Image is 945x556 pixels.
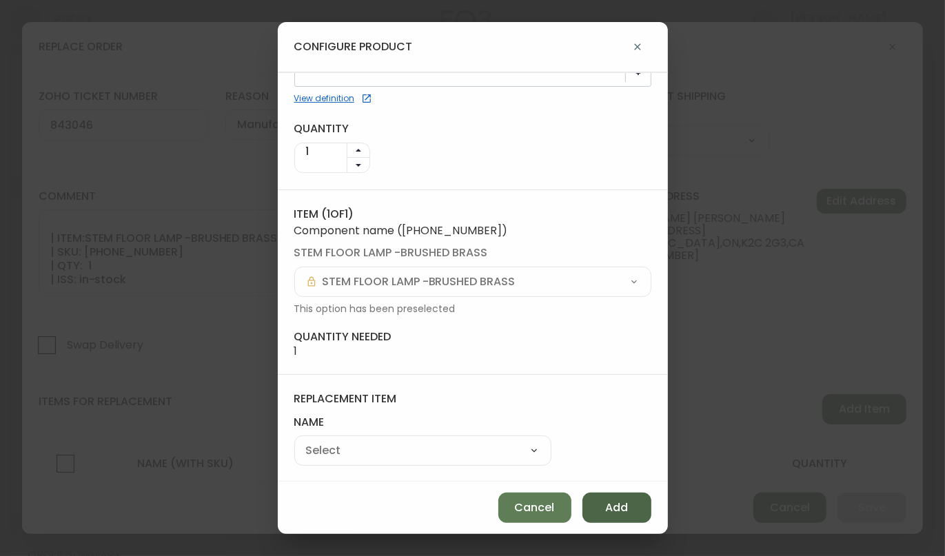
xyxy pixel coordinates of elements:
label: name [294,415,551,430]
label: stem floor lamp -brushed brass [294,245,651,260]
h4: replacement item [294,391,651,406]
input: Select [323,275,623,288]
h4: quantity needed [294,329,392,344]
button: Cancel [498,493,571,523]
span: Add [605,500,628,515]
a: View definition [294,92,651,105]
label: quantity [294,121,370,136]
h4: configure product [294,39,413,54]
span: This option has been preselected [294,302,651,316]
button: Add [582,493,651,523]
span: Cancel [515,500,555,515]
h4: Item ( 1 of 1 ) [294,207,651,222]
span: Component name ( [PHONE_NUMBER] ) [294,225,651,237]
span: 1 [294,345,392,358]
div: View definition [294,92,354,105]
